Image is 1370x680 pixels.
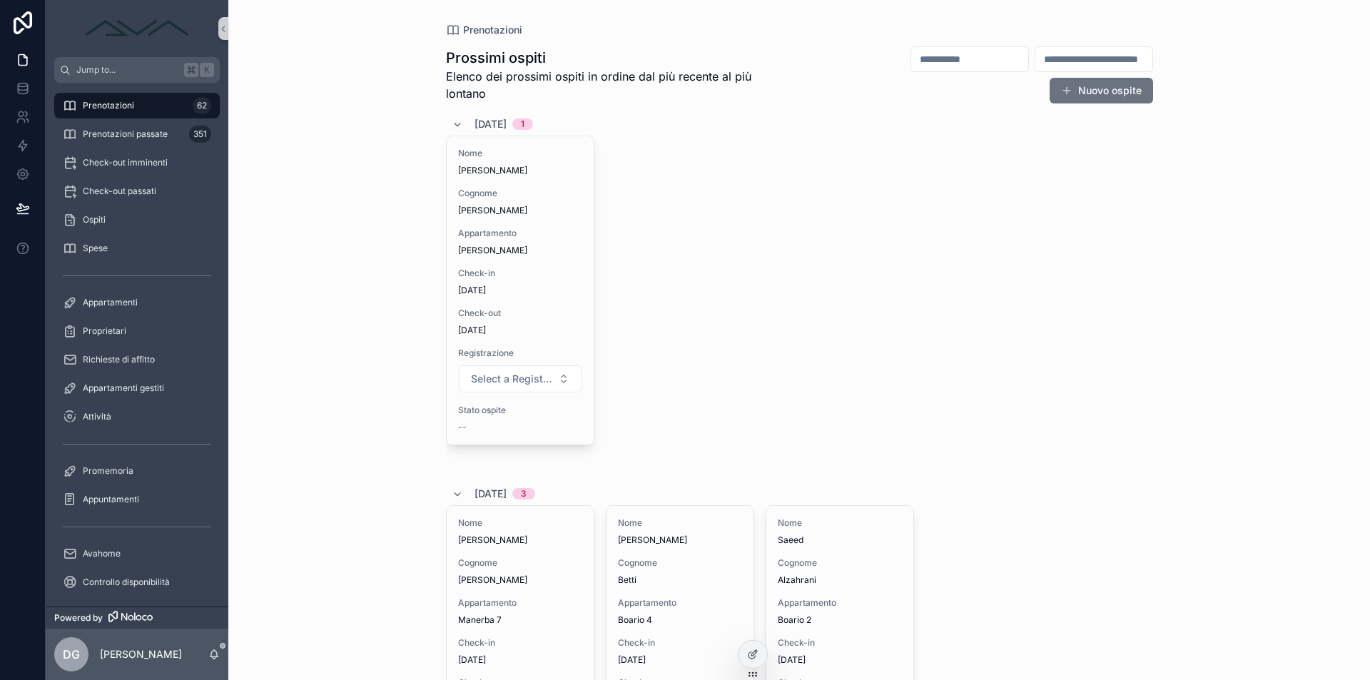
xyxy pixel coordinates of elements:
[458,347,582,359] span: Registrazione
[458,165,582,176] span: [PERSON_NAME]
[76,64,178,76] span: Jump to...
[618,654,742,666] span: [DATE]
[475,117,507,131] span: [DATE]
[458,228,582,239] span: Appartamento
[201,64,213,76] span: K
[458,325,582,336] span: [DATE]
[458,654,582,666] span: [DATE]
[778,614,902,626] span: Boario 2
[778,654,902,666] span: [DATE]
[54,121,220,147] a: Prenotazioni passate351
[471,372,552,386] span: Select a Registrazione
[83,157,168,168] span: Check-out imminenti
[83,128,168,140] span: Prenotazioni passate
[458,557,582,569] span: Cognome
[618,597,742,609] span: Appartamento
[54,612,103,624] span: Powered by
[83,325,126,337] span: Proprietari
[463,23,522,37] span: Prenotazioni
[54,235,220,261] a: Spese
[618,557,742,569] span: Cognome
[446,23,522,37] a: Prenotazioni
[189,126,211,143] div: 351
[54,150,220,176] a: Check-out imminenti
[459,365,582,392] button: Select Button
[618,534,742,546] span: [PERSON_NAME]
[83,465,133,477] span: Promemoria
[54,404,220,430] a: Attività
[1050,78,1153,103] button: Nuovo ospite
[458,574,582,586] span: [PERSON_NAME]
[54,458,220,484] a: Promemoria
[83,297,138,308] span: Appartamenti
[100,647,182,661] p: [PERSON_NAME]
[83,100,134,111] span: Prenotazioni
[54,178,220,204] a: Check-out passati
[778,534,902,546] span: Saeed
[83,214,106,225] span: Ospiti
[521,118,524,130] div: 1
[458,188,582,199] span: Cognome
[193,97,211,114] div: 62
[778,574,902,586] span: Alzahrani
[458,517,582,529] span: Nome
[458,268,582,279] span: Check-in
[458,534,582,546] span: [PERSON_NAME]
[46,607,228,629] a: Powered by
[83,411,111,422] span: Attività
[83,494,139,505] span: Appuntamenti
[778,557,902,569] span: Cognome
[458,285,582,296] span: [DATE]
[54,290,220,315] a: Appartamenti
[83,548,121,559] span: Avahome
[458,637,582,649] span: Check-in
[521,488,527,499] div: 3
[458,205,582,216] span: [PERSON_NAME]
[54,541,220,567] a: Avahome
[83,186,156,197] span: Check-out passati
[475,487,507,501] span: [DATE]
[54,347,220,372] a: Richieste di affitto
[778,637,902,649] span: Check-in
[618,614,742,626] span: Boario 4
[83,243,108,254] span: Spese
[778,517,902,529] span: Nome
[458,148,582,159] span: Nome
[618,574,742,586] span: Betti
[54,57,220,83] button: Jump to...K
[778,597,902,609] span: Appartamento
[54,375,220,401] a: Appartamenti gestiti
[446,68,793,102] span: Elenco dei prossimi ospiti in ordine dal più recente al più lontano
[458,614,582,626] span: Manerba 7
[63,646,80,663] span: DG
[458,422,467,433] span: --
[446,136,594,445] a: Nome[PERSON_NAME]Cognome[PERSON_NAME]Appartamento[PERSON_NAME]Check-in[DATE]Check-out[DATE]Regist...
[54,487,220,512] a: Appuntamenti
[458,405,582,416] span: Stato ospite
[458,245,582,256] span: [PERSON_NAME]
[458,308,582,319] span: Check-out
[83,577,170,588] span: Controllo disponibilità
[618,517,742,529] span: Nome
[446,48,793,68] h1: Prossimi ospiti
[83,354,155,365] span: Richieste di affitto
[618,637,742,649] span: Check-in
[83,382,164,394] span: Appartamenti gestiti
[46,83,228,607] div: scrollable content
[80,17,194,40] img: App logo
[54,207,220,233] a: Ospiti
[54,93,220,118] a: Prenotazioni62
[54,569,220,595] a: Controllo disponibilità
[54,318,220,344] a: Proprietari
[458,597,582,609] span: Appartamento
